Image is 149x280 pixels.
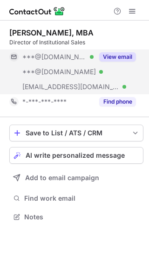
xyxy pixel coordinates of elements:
div: Director of Institutional Sales [9,38,143,47]
button: AI write personalized message [9,147,143,164]
span: Add to email campaign [25,174,99,182]
div: [PERSON_NAME], MBA [9,28,94,37]
span: Notes [24,213,140,221]
span: AI write personalized message [26,152,125,159]
span: ***@[DOMAIN_NAME] [22,53,87,61]
span: ***@[DOMAIN_NAME] [22,68,96,76]
span: Find work email [24,194,140,203]
button: Notes [9,210,143,224]
button: Reveal Button [99,52,136,62]
span: [EMAIL_ADDRESS][DOMAIN_NAME] [22,83,119,91]
button: Find work email [9,192,143,205]
div: Save to List / ATS / CRM [26,129,127,137]
button: save-profile-one-click [9,125,143,141]
button: Add to email campaign [9,169,143,186]
img: ContactOut v5.3.10 [9,6,65,17]
button: Reveal Button [99,97,136,106]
